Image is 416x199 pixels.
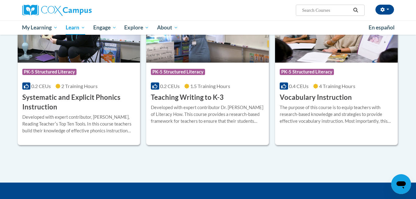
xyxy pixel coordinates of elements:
[301,7,351,14] input: Search Courses
[375,5,394,15] button: Account Settings
[124,24,149,31] span: Explore
[13,20,403,35] div: Main menu
[351,7,360,14] button: Search
[190,83,230,89] span: 1.5 Training Hours
[89,20,120,35] a: Engage
[151,93,224,102] h3: Teaching Writing to K-3
[93,24,116,31] span: Engage
[22,24,58,31] span: My Learning
[280,93,352,102] h3: Vocabulary Instruction
[280,69,334,75] span: PK-5 Structured Literacy
[66,24,85,31] span: Learn
[151,104,264,125] div: Developed with expert contributor Dr. [PERSON_NAME] of Literacy How. This course provides a resea...
[151,69,205,75] span: PK-5 Structured Literacy
[157,24,178,31] span: About
[22,114,136,134] div: Developed with expert contributor, [PERSON_NAME], Reading Teacherʹs Top Ten Tools. In this course...
[319,83,355,89] span: 4 Training Hours
[120,20,153,35] a: Explore
[22,5,140,16] a: Cox Campus
[22,69,77,75] span: PK-5 Structured Literacy
[369,24,395,31] span: En español
[289,83,309,89] span: 0.4 CEUs
[22,93,136,112] h3: Systematic and Explicit Phonics Instruction
[365,21,399,34] a: En español
[160,83,180,89] span: 0.2 CEUs
[62,20,89,35] a: Learn
[22,5,92,16] img: Cox Campus
[280,104,393,125] div: The purpose of this course is to equip teachers with research-based knowledge and strategies to p...
[61,83,98,89] span: 2 Training Hours
[18,20,62,35] a: My Learning
[153,20,182,35] a: About
[31,83,51,89] span: 0.2 CEUs
[391,174,411,194] iframe: Button to launch messaging window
